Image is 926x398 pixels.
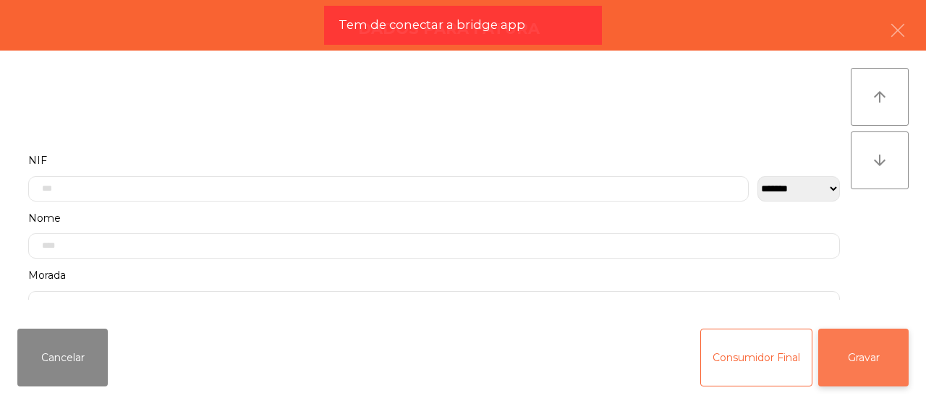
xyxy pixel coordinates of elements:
button: Consumidor Final [700,329,812,386]
i: arrow_downward [871,152,888,169]
button: Gravar [818,329,909,386]
span: NIF [28,151,47,170]
i: arrow_upward [871,88,888,105]
span: Tem de conectar a bridge app [339,16,525,34]
button: arrow_upward [851,68,909,126]
button: Cancelar [17,329,108,386]
span: Morada [28,266,66,285]
button: arrow_downward [851,131,909,189]
span: Nome [28,209,61,228]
